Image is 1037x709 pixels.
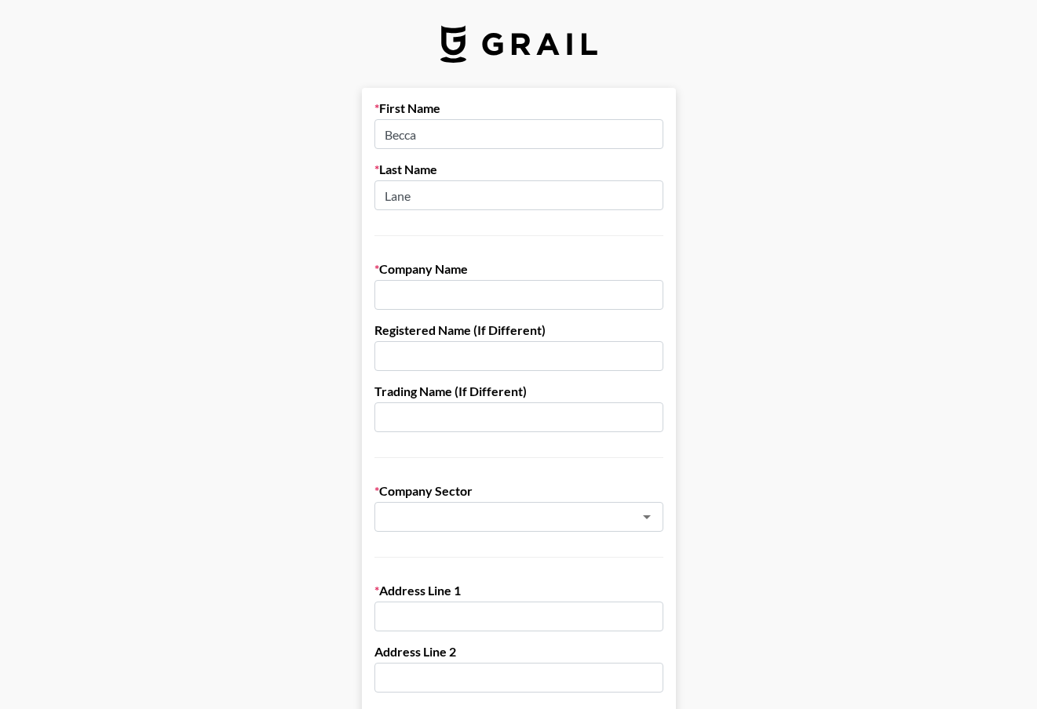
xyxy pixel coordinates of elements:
[374,100,663,116] label: First Name
[374,644,663,660] label: Address Line 2
[440,25,597,63] img: Grail Talent Logo
[374,483,663,499] label: Company Sector
[374,162,663,177] label: Last Name
[636,506,658,528] button: Open
[374,384,663,399] label: Trading Name (If Different)
[374,583,663,598] label: Address Line 1
[374,261,663,277] label: Company Name
[374,322,663,338] label: Registered Name (If Different)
